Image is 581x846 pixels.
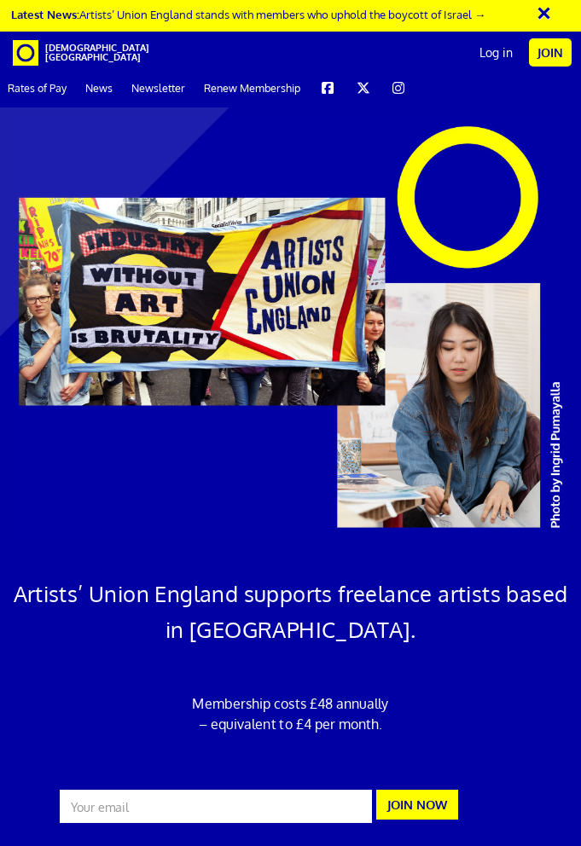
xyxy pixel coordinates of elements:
[11,7,485,21] a: Latest News:Artists’ Union England stands with members who uphold the boycott of Israel →
[124,68,193,107] a: Newsletter
[471,32,521,74] a: Log in
[529,38,572,67] a: Join
[11,7,79,21] strong: Latest News:
[78,68,120,107] a: News
[376,790,458,820] button: JOIN NOW
[196,68,308,107] a: Renew Membership
[45,43,88,62] span: [DEMOGRAPHIC_DATA][GEOGRAPHIC_DATA]
[59,789,373,823] input: Your email
[13,576,568,647] h1: Artists’ Union England supports freelance artists based in [GEOGRAPHIC_DATA].
[13,673,568,734] p: Membership costs £48 annually – equivalent to £4 per month.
